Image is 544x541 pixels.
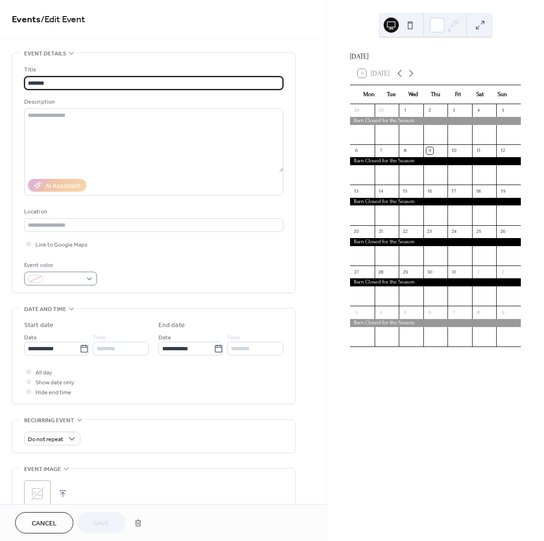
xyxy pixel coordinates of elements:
[28,434,63,445] span: Do not repeat
[447,85,469,104] div: Fri
[475,147,482,154] div: 11
[32,519,57,529] span: Cancel
[380,85,402,104] div: Tue
[499,228,506,235] div: 26
[350,51,521,62] div: [DATE]
[475,309,482,316] div: 8
[475,228,482,235] div: 25
[377,187,385,195] div: 14
[24,333,37,343] span: Date
[24,320,53,330] div: Start date
[426,228,433,235] div: 23
[35,240,88,250] span: Link to Google Maps
[353,268,360,275] div: 27
[450,187,457,195] div: 17
[499,187,506,195] div: 19
[350,157,521,165] div: Barn Closed for the Season
[475,107,482,114] div: 4
[402,147,409,154] div: 8
[24,416,74,426] span: Recurring event
[12,10,41,29] a: Events
[350,117,521,125] div: Barn Closed for the Season
[402,309,409,316] div: 5
[158,320,185,330] div: End date
[15,512,73,533] button: Cancel
[353,228,360,235] div: 20
[353,187,360,195] div: 13
[450,268,457,275] div: 31
[377,268,385,275] div: 28
[402,187,409,195] div: 15
[450,228,457,235] div: 24
[377,147,385,154] div: 7
[227,333,240,343] span: Time
[499,309,506,316] div: 9
[24,304,66,314] span: Date and time
[24,65,281,75] div: Title
[491,85,513,104] div: Sun
[350,319,521,327] div: Barn Closed for the Season
[426,187,433,195] div: 16
[350,198,521,206] div: Barn Closed for the Season
[93,333,106,343] span: Time
[424,85,447,104] div: Thu
[377,228,385,235] div: 21
[35,368,52,378] span: All day
[377,107,385,114] div: 30
[475,268,482,275] div: 1
[353,147,360,154] div: 6
[469,85,491,104] div: Sat
[426,268,433,275] div: 30
[499,107,506,114] div: 5
[450,147,457,154] div: 10
[350,238,521,246] div: Barn Closed for the Season
[402,107,409,114] div: 1
[358,85,380,104] div: Mon
[24,480,51,507] div: ;
[377,309,385,316] div: 4
[24,464,61,474] span: Event image
[426,147,433,154] div: 9
[353,309,360,316] div: 3
[24,207,281,217] div: Location
[24,260,95,270] div: Event color
[35,378,74,388] span: Show date only
[402,268,409,275] div: 29
[350,278,521,286] div: Barn Closed for the Season
[475,187,482,195] div: 18
[450,107,457,114] div: 3
[450,309,457,316] div: 7
[41,10,85,29] span: / Edit Event
[402,85,424,104] div: Wed
[24,97,281,107] div: Description
[499,147,506,154] div: 12
[426,107,433,114] div: 2
[158,333,171,343] span: Date
[353,107,360,114] div: 29
[426,309,433,316] div: 6
[35,388,71,398] span: Hide end time
[402,228,409,235] div: 22
[24,49,66,59] span: Event details
[499,268,506,275] div: 2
